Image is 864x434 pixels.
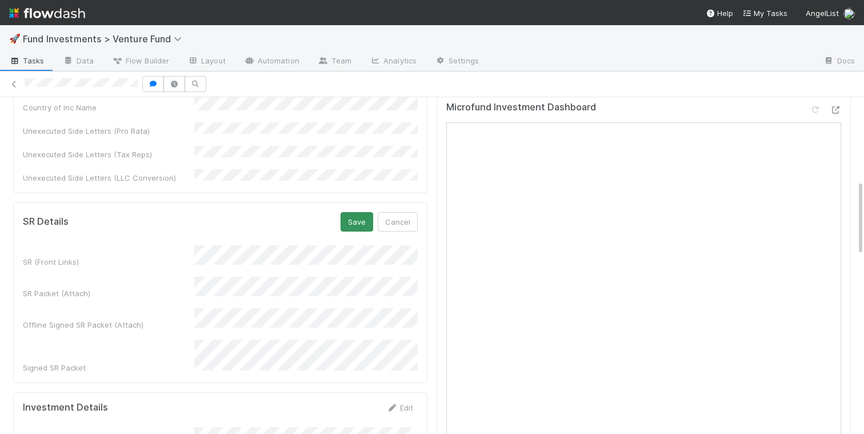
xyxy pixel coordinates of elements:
[178,53,235,71] a: Layout
[742,7,787,19] a: My Tasks
[378,212,418,232] button: Cancel
[23,172,194,184] div: Unexecuted Side Letters (LLC Conversion)
[23,319,194,331] div: Offline Signed SR Packet (Attach)
[23,149,194,160] div: Unexecuted Side Letters (Tax Reps)
[9,55,45,66] span: Tasks
[23,125,194,137] div: Unexecuted Side Letters (Pro Rata)
[446,102,596,113] h5: Microfund Investment Dashboard
[341,212,373,232] button: Save
[361,53,426,71] a: Analytics
[103,53,178,71] a: Flow Builder
[23,288,194,299] div: SR Packet (Attach)
[9,34,21,43] span: 🚀
[23,402,108,413] h5: Investment Details
[706,7,733,19] div: Help
[23,216,69,228] h5: SR Details
[54,53,103,71] a: Data
[23,102,194,113] div: Country of Inc Name
[742,9,787,18] span: My Tasks
[843,8,855,19] img: avatar_ddac2f35-6c49-494a-9355-db49d32eca49.png
[235,53,309,71] a: Automation
[9,3,85,23] img: logo-inverted-e16ddd16eac7371096b0.svg
[386,403,413,412] a: Edit
[814,53,864,71] a: Docs
[23,256,194,268] div: SR (Front Links)
[23,362,194,373] div: Signed SR Packet
[23,33,187,45] span: Fund Investments > Venture Fund
[112,55,169,66] span: Flow Builder
[806,9,839,18] span: AngelList
[426,53,488,71] a: Settings
[309,53,361,71] a: Team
